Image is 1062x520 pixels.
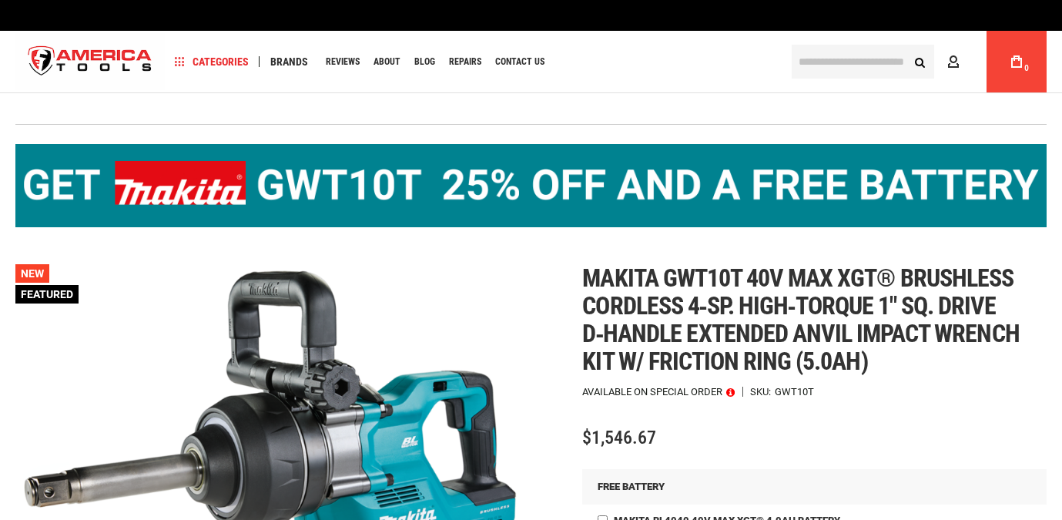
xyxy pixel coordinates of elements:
a: Repairs [442,52,488,72]
span: Categories [175,56,249,67]
a: Blog [407,52,442,72]
span: Brands [270,56,308,67]
a: Brands [263,52,315,72]
a: 0 [1002,31,1031,92]
a: Contact Us [488,52,551,72]
a: About [367,52,407,72]
img: BOGO: Buy the Makita® XGT IMpact Wrench (GWT10T), get the BL4040 4ah Battery FREE! [15,144,1047,227]
a: store logo [15,33,165,91]
strong: SKU [750,387,775,397]
span: Blog [414,57,435,66]
span: Repairs [449,57,481,66]
div: GWT10T [775,387,814,397]
span: 0 [1024,64,1029,72]
a: Reviews [319,52,367,72]
span: About [374,57,400,66]
span: Reviews [326,57,360,66]
span: Makita gwt10t 40v max xgt® brushless cordless 4‑sp. high‑torque 1" sq. drive d‑handle extended an... [582,263,1019,376]
span: FREE BATTERY [598,481,665,492]
span: $1,546.67 [582,427,656,448]
img: America Tools [15,33,165,91]
p: Available on Special Order [582,387,735,398]
a: Categories [168,52,256,72]
button: Search [905,47,934,76]
span: Contact Us [495,57,544,66]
